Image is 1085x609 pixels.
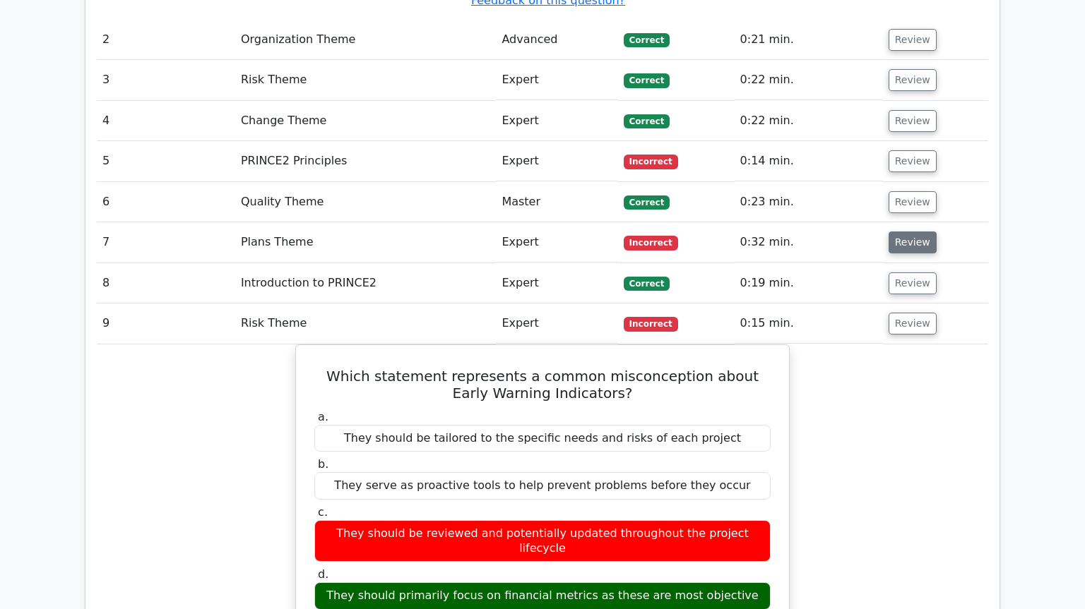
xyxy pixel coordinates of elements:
[889,29,937,51] button: Review
[318,457,328,471] span: b.
[235,263,497,303] td: Introduction to PRINCE2
[735,182,883,222] td: 0:23 min.
[314,425,771,452] div: They should be tailored to the specific needs and risks of each project
[97,20,235,60] td: 2
[235,60,497,100] td: Risk Theme
[318,410,328,423] span: a.
[889,272,937,294] button: Review
[314,472,771,500] div: They serve as proactive tools to help prevent problems before they occur
[496,263,617,303] td: Expert
[889,150,937,172] button: Review
[314,520,771,562] div: They should be reviewed and potentially updated throughout the project lifecycle
[496,222,617,263] td: Expert
[235,303,497,344] td: Risk Theme
[735,263,883,303] td: 0:19 min.
[496,303,617,344] td: Expert
[889,313,937,334] button: Review
[624,317,678,331] span: Incorrect
[889,110,937,132] button: Review
[97,222,235,263] td: 7
[735,20,883,60] td: 0:21 min.
[624,195,670,210] span: Correct
[496,60,617,100] td: Expert
[624,277,670,291] span: Correct
[97,263,235,303] td: 8
[313,368,772,402] h5: Which statement represents a common misconception about Early Warning Indicators?
[496,141,617,181] td: Expert
[97,182,235,222] td: 6
[235,20,497,60] td: Organization Theme
[318,505,328,519] span: c.
[624,155,678,169] span: Incorrect
[235,101,497,141] td: Change Theme
[235,182,497,222] td: Quality Theme
[624,33,670,47] span: Correct
[889,69,937,91] button: Review
[97,303,235,344] td: 9
[889,191,937,213] button: Review
[97,60,235,100] td: 3
[735,222,883,263] td: 0:32 min.
[318,567,328,581] span: d.
[735,303,883,344] td: 0:15 min.
[496,101,617,141] td: Expert
[624,73,670,88] span: Correct
[624,114,670,128] span: Correct
[97,101,235,141] td: 4
[889,231,937,253] button: Review
[235,141,497,181] td: PRINCE2 Principles
[624,236,678,250] span: Incorrect
[496,20,617,60] td: Advanced
[735,141,883,181] td: 0:14 min.
[735,60,883,100] td: 0:22 min.
[735,101,883,141] td: 0:22 min.
[97,141,235,181] td: 5
[235,222,497,263] td: Plans Theme
[496,182,617,222] td: Master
